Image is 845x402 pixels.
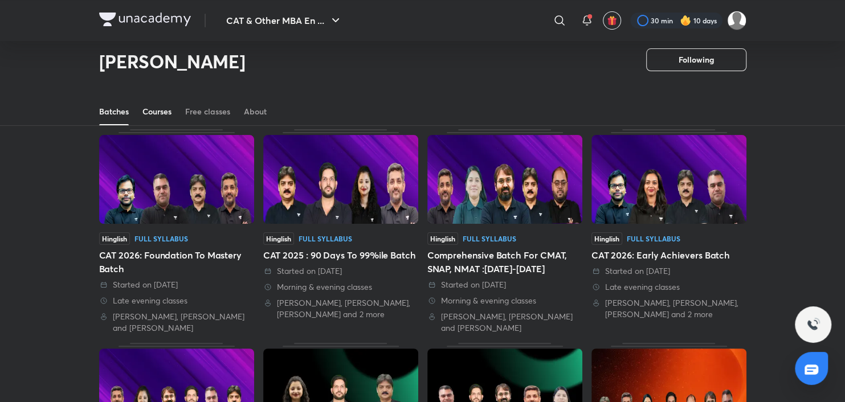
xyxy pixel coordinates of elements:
[463,235,516,242] div: Full Syllabus
[427,295,582,306] div: Morning & evening classes
[263,248,418,262] div: CAT 2025 : 90 Days To 99%ile Batch
[627,235,680,242] div: Full Syllabus
[244,106,267,117] div: About
[607,15,617,26] img: avatar
[591,265,746,277] div: Started on 13 Aug 2025
[427,135,582,224] img: Thumbnail
[99,232,130,245] span: Hinglish
[99,279,254,290] div: Started on 5 Sep 2025
[263,135,418,224] img: Thumbnail
[427,129,582,334] div: Comprehensive Batch For CMAT, SNAP, NMAT :2025-2026
[427,279,582,290] div: Started on 18 Aug 2025
[591,129,746,334] div: CAT 2026: Early Achievers Batch
[99,13,191,29] a: Company Logo
[99,135,254,224] img: Thumbnail
[263,232,294,245] span: Hinglish
[603,11,621,30] button: avatar
[99,106,129,117] div: Batches
[99,295,254,306] div: Late evening classes
[263,265,418,277] div: Started on 31 Aug 2025
[427,311,582,334] div: Lokesh Agarwal, Deepika Awasthi and Ronakkumar Shah
[244,98,267,125] a: About
[263,297,418,320] div: Lokesh Agarwal, Ravi Kumar, Saral Nashier and 2 more
[680,15,691,26] img: streak
[219,9,349,32] button: CAT & Other MBA En ...
[185,106,230,117] div: Free classes
[427,232,458,245] span: Hinglish
[99,13,191,26] img: Company Logo
[134,235,188,242] div: Full Syllabus
[299,235,352,242] div: Full Syllabus
[99,311,254,334] div: Lokesh Agarwal, Amiya Kumar and Amit Deepak Rohra
[99,248,254,276] div: CAT 2026: Foundation To Mastery Batch
[263,129,418,334] div: CAT 2025 : 90 Days To 99%ile Batch
[591,248,746,262] div: CAT 2026: Early Achievers Batch
[646,48,746,71] button: Following
[142,98,172,125] a: Courses
[679,54,714,65] span: Following
[427,248,582,276] div: Comprehensive Batch For CMAT, SNAP, NMAT :[DATE]-[DATE]
[263,281,418,293] div: Morning & evening classes
[727,11,746,30] img: Abhishek gupta
[99,129,254,334] div: CAT 2026: Foundation To Mastery Batch
[591,135,746,224] img: Thumbnail
[591,281,746,293] div: Late evening classes
[591,232,622,245] span: Hinglish
[99,50,246,73] h2: [PERSON_NAME]
[591,297,746,320] div: Lokesh Agarwal, Amiya Kumar, Amit Deepak Rohra and 2 more
[99,98,129,125] a: Batches
[142,106,172,117] div: Courses
[806,318,820,331] img: ttu
[185,98,230,125] a: Free classes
